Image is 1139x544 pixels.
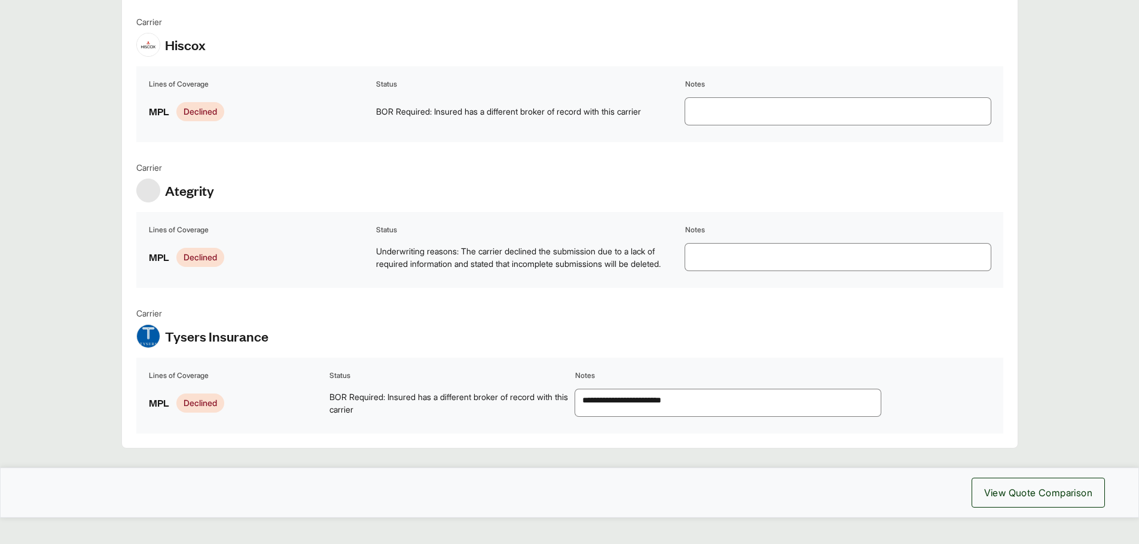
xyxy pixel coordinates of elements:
span: MPL [149,395,169,411]
span: Hiscox [165,36,206,54]
span: BOR Required: Insured has a different broker of record with this carrier [329,391,572,416]
span: Declined [176,102,224,121]
span: View Quote Comparison [984,485,1092,500]
span: Declined [176,248,224,267]
th: Notes [575,370,991,382]
th: Notes [685,224,991,236]
span: Ategrity [165,182,214,199]
span: Tysers Insurance [165,327,268,345]
span: Carrier [136,307,268,319]
th: Lines of Coverage [148,370,327,382]
span: BOR Required: Insured has a different broker of record with this carrier [376,105,682,118]
img: Hiscox [137,33,160,56]
span: MPL [149,103,169,119]
img: Tysers Insurance [137,325,160,348]
th: Status [329,370,572,382]
span: Declined [176,394,224,413]
span: Carrier [136,161,214,174]
th: Lines of Coverage [148,224,373,236]
span: Underwriting reasons: The carrier declined the submission due to a lack of required information a... [376,245,682,270]
th: Status [375,224,682,236]
button: View Quote Comparison [972,478,1105,508]
th: Status [375,78,682,90]
th: Lines of Coverage [148,78,373,90]
span: Carrier [136,16,206,28]
th: Notes [685,78,991,90]
span: MPL [149,249,169,265]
